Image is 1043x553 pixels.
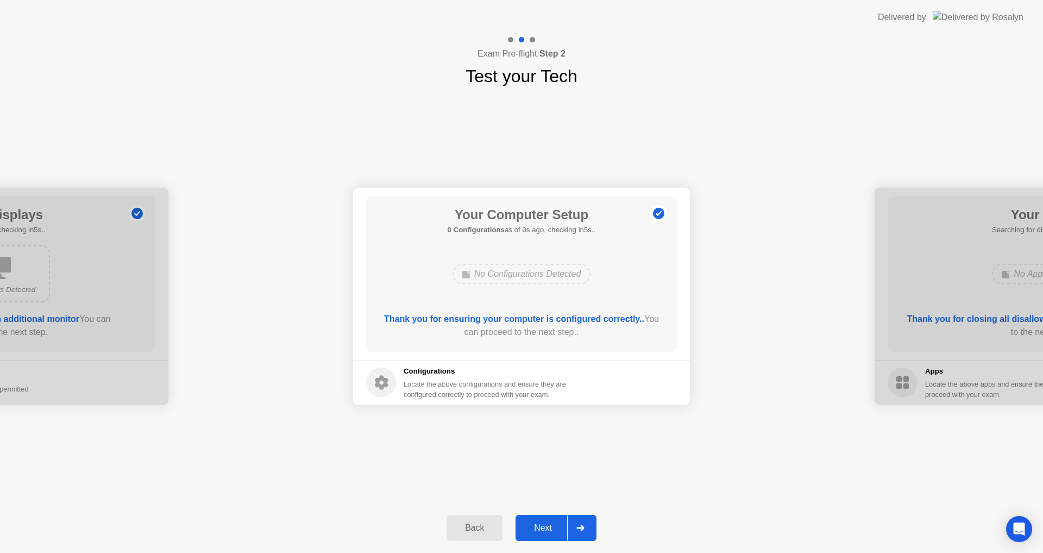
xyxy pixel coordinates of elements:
h5: Configurations [404,366,568,377]
div: No Configurations Detected [453,264,591,284]
b: Thank you for ensuring your computer is configured correctly.. [384,314,644,324]
button: Back [447,515,502,541]
b: Step 2 [539,49,566,58]
div: Next [519,523,567,533]
div: Back [450,523,499,533]
button: Next [516,515,596,541]
h4: Exam Pre-flight: [477,47,566,60]
div: Locate the above configurations and ensure they are configured correctly to proceed with your exam. [404,379,568,400]
b: 0 Configurations [448,226,505,234]
h5: as of 0s ago, checking in5s.. [448,225,596,235]
h1: Test your Tech [466,63,577,89]
img: Delivered by Rosalyn [933,11,1023,23]
h1: Your Computer Setup [448,205,596,225]
div: Delivered by [878,11,926,24]
div: Open Intercom Messenger [1006,516,1032,542]
div: You can proceed to the next step.. [382,313,662,339]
